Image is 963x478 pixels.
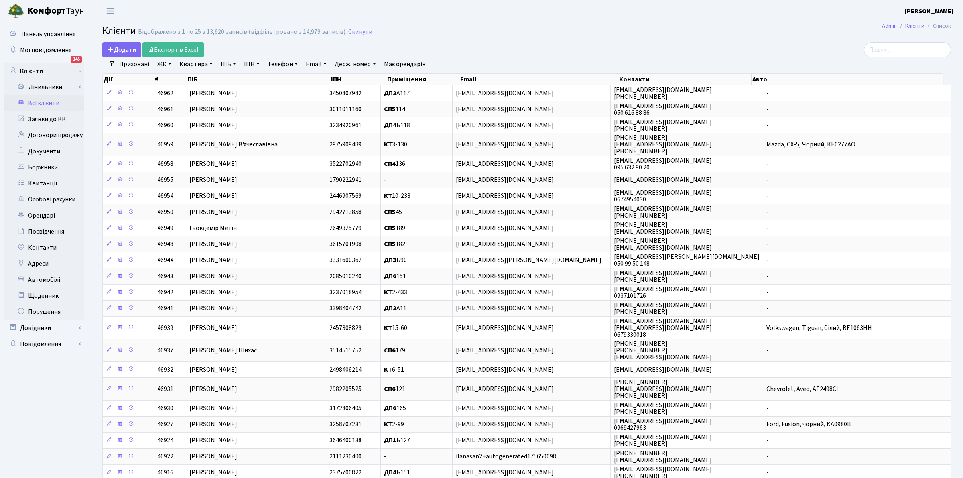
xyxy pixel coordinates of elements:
a: Приховані [116,57,152,71]
b: СП5 [384,105,396,114]
a: Довідники [4,320,84,336]
span: - [766,208,769,217]
span: 46954 [157,192,173,201]
span: - [766,224,769,233]
a: Квитанції [4,175,84,191]
span: [EMAIL_ADDRESS][DOMAIN_NAME] [456,192,554,201]
span: - [766,436,769,445]
span: 46959 [157,140,173,149]
b: КТ [384,323,392,332]
span: Ford, Fusion, чорний, KA0980ll [766,420,851,429]
a: Автомобілі [4,272,84,288]
span: [EMAIL_ADDRESS][DOMAIN_NAME] [PHONE_NUMBER] [614,85,712,101]
span: 3615701908 [329,240,362,249]
span: А117 [384,89,410,98]
span: Mazda, CX-5, Чорний, КЕ0277АО [766,140,855,149]
span: [EMAIL_ADDRESS][DOMAIN_NAME] [456,224,554,233]
span: 46962 [157,89,173,98]
span: Гьокдемір Метін [189,224,237,233]
span: Панель управління [21,30,75,39]
span: [EMAIL_ADDRESS][DOMAIN_NAME] [614,176,712,185]
b: КТ [384,140,392,149]
span: [PERSON_NAME] [189,436,237,445]
span: [EMAIL_ADDRESS][DOMAIN_NAME] [456,288,554,297]
a: Заявки до КК [4,111,84,127]
span: 6-51 [384,365,404,374]
th: ІПН [330,74,386,85]
span: 3234920961 [329,121,362,130]
span: [PHONE_NUMBER] [EMAIL_ADDRESS][DOMAIN_NAME] [614,220,712,236]
th: Дії [103,74,154,85]
span: 2982205525 [329,384,362,393]
span: 46930 [157,404,173,413]
nav: breadcrumb [870,18,963,35]
span: [PERSON_NAME] Пінхас [189,346,257,355]
span: 2498406214 [329,365,362,374]
span: 2457308829 [329,323,362,332]
span: - [384,452,386,461]
span: 46950 [157,208,173,217]
span: 3398404742 [329,304,362,313]
a: Панель управління [4,26,84,42]
span: [EMAIL_ADDRESS][DOMAIN_NAME] [456,160,554,169]
span: 46939 [157,323,173,332]
span: [PERSON_NAME] [189,323,237,332]
b: СП6 [384,346,396,355]
th: ПІБ [187,74,330,85]
b: СП4 [384,160,396,169]
span: - [766,304,769,313]
a: Експорт в Excel [142,42,204,57]
button: Переключити навігацію [100,4,120,18]
span: [EMAIL_ADDRESS][DOMAIN_NAME] [456,89,554,98]
span: [PERSON_NAME] [189,256,237,265]
span: [PERSON_NAME] [189,452,237,461]
b: КТ [384,192,392,201]
a: Посвідчення [4,224,84,240]
span: [EMAIL_ADDRESS][DOMAIN_NAME] [PHONE_NUMBER] [614,433,712,448]
b: ДП4 [384,121,396,130]
span: - [766,89,769,98]
li: Список [924,22,951,31]
span: [EMAIL_ADDRESS][DOMAIN_NAME] 050 616 88 86 [614,102,712,117]
span: [PERSON_NAME] [189,176,237,185]
a: Email [303,57,330,71]
span: [EMAIL_ADDRESS][DOMAIN_NAME] [456,208,554,217]
span: [PERSON_NAME] [189,105,237,114]
th: Email [459,74,618,85]
span: 46958 [157,160,173,169]
span: [PERSON_NAME] [189,304,237,313]
b: ДП6 [384,272,396,281]
span: [EMAIL_ADDRESS][DOMAIN_NAME] 0937101726 [614,285,712,300]
span: 46948 [157,240,173,249]
span: [PERSON_NAME] [189,121,237,130]
span: [PHONE_NUMBER] [EMAIL_ADDRESS][DOMAIN_NAME] [PHONE_NUMBER] [614,378,712,400]
span: Мої повідомлення [20,46,71,55]
span: [PERSON_NAME] [189,365,237,374]
span: Б127 [384,436,410,445]
span: [EMAIL_ADDRESS][DOMAIN_NAME] [456,436,554,445]
a: Повідомлення [4,336,84,352]
a: ІПН [241,57,263,71]
b: ДП3 [384,256,396,265]
span: [PERSON_NAME] [189,89,237,98]
span: 165 [384,404,406,413]
span: 2446907569 [329,192,362,201]
span: Б118 [384,121,410,130]
span: [PHONE_NUMBER] [EMAIL_ADDRESS][DOMAIN_NAME] [614,449,712,464]
span: - [766,404,769,413]
span: [EMAIL_ADDRESS][DOMAIN_NAME] [PHONE_NUMBER] [614,118,712,133]
a: Держ. номер [331,57,379,71]
span: [EMAIL_ADDRESS][DOMAIN_NAME] [456,121,554,130]
span: 121 [384,384,405,393]
span: 46922 [157,452,173,461]
b: СП6 [384,384,396,393]
span: [PHONE_NUMBER] [PHONE_NUMBER] [EMAIL_ADDRESS][DOMAIN_NAME] [614,339,712,362]
a: Клієнти [905,22,924,30]
span: 46916 [157,468,173,477]
span: Таун [27,4,84,18]
span: [EMAIL_ADDRESS][DOMAIN_NAME] [456,346,554,355]
span: 3011011160 [329,105,362,114]
span: [EMAIL_ADDRESS][DOMAIN_NAME] [456,272,554,281]
span: - [766,272,769,281]
span: [EMAIL_ADDRESS][DOMAIN_NAME] [456,176,554,185]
